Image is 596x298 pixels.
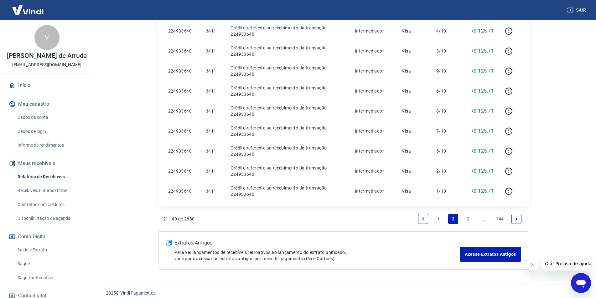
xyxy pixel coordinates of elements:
p: 3411 [206,28,220,34]
p: Intermediador [355,108,392,114]
p: Visa [402,128,426,134]
p: 3411 [206,48,220,54]
button: Meus recebíveis [8,157,86,170]
p: 1/10 [436,188,455,194]
p: [PERSON_NAME] de Arruda [7,53,87,59]
p: Crédito referente ao recebimento da transação 224933640 [231,165,345,177]
p: Visa [402,168,426,174]
p: Para ver lançamentos de recebíveis retroativos ao lançamento do extrato unificado, você pode aces... [174,249,460,262]
a: Informe de rendimentos [15,139,86,152]
button: Sair [566,4,588,16]
iframe: Mensagem da empresa [541,257,591,270]
p: R$ 125,71 [470,107,494,115]
p: 224933640 [168,188,196,194]
p: Visa [402,148,426,154]
a: Jump forward [478,214,488,224]
p: Crédito referente ao recebimento da transação 224933640 [231,145,345,157]
p: 3411 [206,188,220,194]
p: R$ 125,71 [470,127,494,135]
a: Previous page [418,214,428,224]
a: Page 2 is your current page [448,214,458,224]
p: 21 - 40 de 2880 [163,216,195,222]
p: Crédito referente ao recebimento da transação 224933640 [231,25,345,37]
a: Next page [511,214,521,224]
p: 2025 © [106,290,581,296]
p: 3411 [206,88,220,94]
p: 224933640 [168,48,196,54]
p: Crédito referente ao recebimento da transação 224933640 [231,125,345,137]
div: V [34,25,60,50]
p: 224933640 [168,168,196,174]
p: Intermediador [355,48,392,54]
a: Dados de login [15,125,86,138]
p: Visa [402,68,426,74]
p: Intermediador [355,88,392,94]
p: Visa [402,48,426,54]
a: Relatório de Recebíveis [15,170,86,183]
a: Início [8,78,86,92]
a: Recebíveis Futuros Online [15,184,86,197]
p: 3411 [206,68,220,74]
p: R$ 125,71 [470,47,494,55]
p: Visa [402,28,426,34]
a: Page 144 [493,214,506,224]
p: 3/10 [436,48,455,54]
a: Vindi Pagamentos [120,290,156,295]
p: 3411 [206,148,220,154]
p: R$ 125,71 [470,187,494,195]
img: Vindi [8,0,48,19]
p: 224933640 [168,88,196,94]
a: Dados da conta [15,111,86,124]
p: R$ 125,71 [470,27,494,35]
a: Saque automático [15,271,86,284]
p: Intermediador [355,28,392,34]
a: Contratos com credores [15,198,86,211]
a: Page 1 [433,214,443,224]
iframe: Botão para abrir a janela de mensagens [571,273,591,293]
p: 7/10 [436,128,455,134]
a: Page 3 [463,214,473,224]
p: Visa [402,88,426,94]
p: Intermediador [355,188,392,194]
p: Crédito referente ao recebimento da transação 224933640 [231,45,345,57]
p: 9/10 [436,68,455,74]
a: Saque [15,257,86,270]
p: 3411 [206,168,220,174]
img: ícone [166,240,172,245]
ul: Pagination [416,211,524,226]
p: Crédito referente ao recebimento da transação 224933640 [231,105,345,117]
p: [EMAIL_ADDRESS][DOMAIN_NAME] [12,62,81,68]
button: Conta Digital [8,230,86,244]
p: Intermediador [355,148,392,154]
p: Visa [402,108,426,114]
p: Intermediador [355,128,392,134]
p: Visa [402,188,426,194]
p: Intermediador [355,168,392,174]
p: 3411 [206,128,220,134]
p: Intermediador [355,68,392,74]
p: R$ 125,71 [470,67,494,75]
p: Crédito referente ao recebimento da transação 224933640 [231,185,345,197]
a: Acesse Extratos Antigos [460,247,521,262]
p: Crédito referente ao recebimento da transação 224933640 [231,65,345,77]
p: Extratos Antigos [174,239,460,247]
p: Crédito referente ao recebimento da transação 224933640 [231,85,345,97]
p: 224933640 [168,148,196,154]
p: 224933640 [168,68,196,74]
p: 224933640 [168,28,196,34]
p: 224933640 [168,128,196,134]
p: 3411 [206,108,220,114]
iframe: Fechar mensagem [526,258,539,270]
p: 6/10 [436,88,455,94]
p: R$ 125,71 [470,167,494,175]
p: 2/10 [436,168,455,174]
p: R$ 125,71 [470,147,494,155]
p: R$ 125,71 [470,87,494,95]
p: 8/10 [436,108,455,114]
span: Olá! Precisa de ajuda? [4,4,53,9]
a: Disponibilização de agenda [15,212,86,225]
a: Saldo e Extrato [15,244,86,256]
p: 4/10 [436,28,455,34]
button: Meu cadastro [8,97,86,111]
p: 224933640 [168,108,196,114]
